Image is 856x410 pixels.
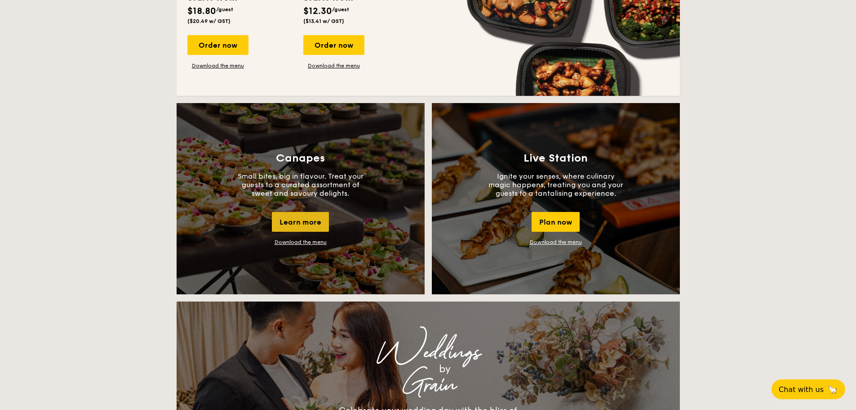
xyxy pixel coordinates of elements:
a: Download the menu [530,239,582,245]
h3: Live Station [523,152,588,165]
button: Chat with us🦙 [772,379,845,399]
div: Order now [303,35,364,55]
p: Small bites, big in flavour. Treat your guests to a curated assortment of sweet and savoury delig... [233,172,368,198]
span: ($13.41 w/ GST) [303,18,344,24]
span: $12.30 [303,6,332,17]
div: Weddings [256,345,601,361]
a: Download the menu [303,62,364,69]
span: /guest [216,6,233,13]
div: Grain [256,377,601,393]
span: /guest [332,6,349,13]
span: $18.80 [187,6,216,17]
p: Ignite your senses, where culinary magic happens, treating you and your guests to a tantalising e... [488,172,623,198]
div: Plan now [532,212,580,232]
a: Download the menu [187,62,248,69]
div: by [289,361,601,377]
span: ($20.49 w/ GST) [187,18,231,24]
h3: Canapes [276,152,325,165]
span: 🦙 [827,384,838,395]
div: Learn more [272,212,329,232]
span: Chat with us [779,385,824,394]
div: Order now [187,35,248,55]
a: Download the menu [275,239,327,245]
